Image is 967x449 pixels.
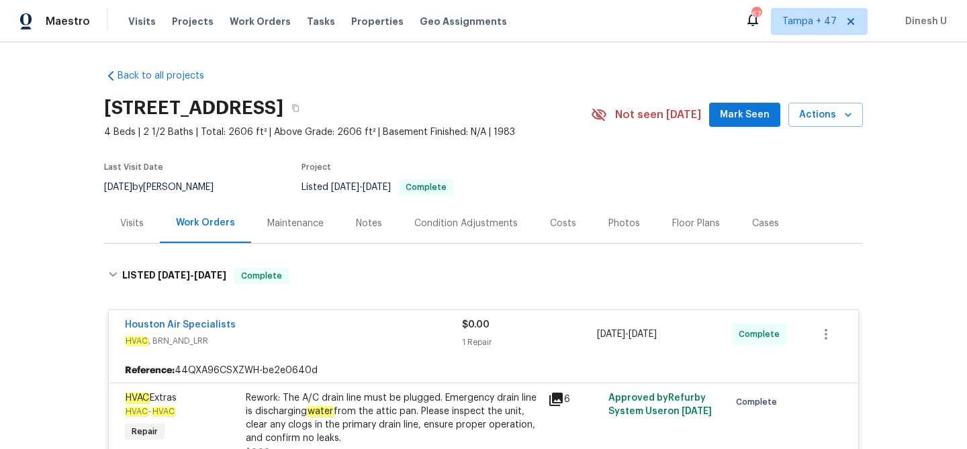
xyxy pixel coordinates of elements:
[104,183,132,192] span: [DATE]
[158,270,226,280] span: -
[104,163,163,171] span: Last Visit Date
[104,69,233,83] a: Back to all projects
[125,407,148,416] em: HVAC
[548,391,600,407] div: 6
[302,183,453,192] span: Listed
[125,407,175,415] span: -
[152,407,175,416] em: HVAC
[462,320,490,330] span: $0.00
[420,15,507,28] span: Geo Assignments
[125,334,462,348] span: , BRN_AND_LRR
[414,217,518,230] div: Condition Adjustments
[462,336,597,349] div: 1 Repair
[109,358,858,383] div: 44QXA96CSXZWH-be2e0640d
[104,254,863,297] div: LISTED [DATE]-[DATE]Complete
[597,328,657,341] span: -
[672,217,720,230] div: Floor Plans
[307,17,335,26] span: Tasks
[128,15,156,28] span: Visits
[230,15,291,28] span: Work Orders
[125,320,236,330] a: Houston Air Specialists
[125,393,177,403] span: Extras
[125,364,175,377] b: Reference:
[739,328,785,341] span: Complete
[331,183,391,192] span: -
[615,108,701,121] span: Not seen [DATE]
[900,15,947,28] span: Dinesh U
[363,183,391,192] span: [DATE]
[158,270,190,280] span: [DATE]
[172,15,214,28] span: Projects
[720,107,770,123] span: Mark Seen
[400,183,452,191] span: Complete
[331,183,359,192] span: [DATE]
[125,393,150,403] em: HVAC
[351,15,404,28] span: Properties
[176,216,235,230] div: Work Orders
[629,330,657,339] span: [DATE]
[194,270,226,280] span: [DATE]
[799,107,852,123] span: Actions
[120,217,144,230] div: Visits
[46,15,90,28] span: Maestro
[550,217,576,230] div: Costs
[736,395,782,409] span: Complete
[126,425,163,438] span: Repair
[302,163,331,171] span: Project
[682,407,712,416] span: [DATE]
[752,217,779,230] div: Cases
[608,393,712,416] span: Approved by Refurby System User on
[782,15,837,28] span: Tampa + 47
[597,330,625,339] span: [DATE]
[283,96,308,120] button: Copy Address
[709,103,780,128] button: Mark Seen
[751,8,761,21] div: 674
[307,406,334,417] em: water
[267,217,324,230] div: Maintenance
[125,336,148,346] em: HVAC
[608,217,640,230] div: Photos
[788,103,863,128] button: Actions
[104,179,230,195] div: by [PERSON_NAME]
[356,217,382,230] div: Notes
[104,126,591,139] span: 4 Beds | 2 1/2 Baths | Total: 2606 ft² | Above Grade: 2606 ft² | Basement Finished: N/A | 1983
[104,101,283,115] h2: [STREET_ADDRESS]
[236,269,287,283] span: Complete
[246,391,540,445] div: Rework: The A/C drain line must be plugged. Emergency drain line is discharging from the attic pa...
[122,268,226,284] h6: LISTED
